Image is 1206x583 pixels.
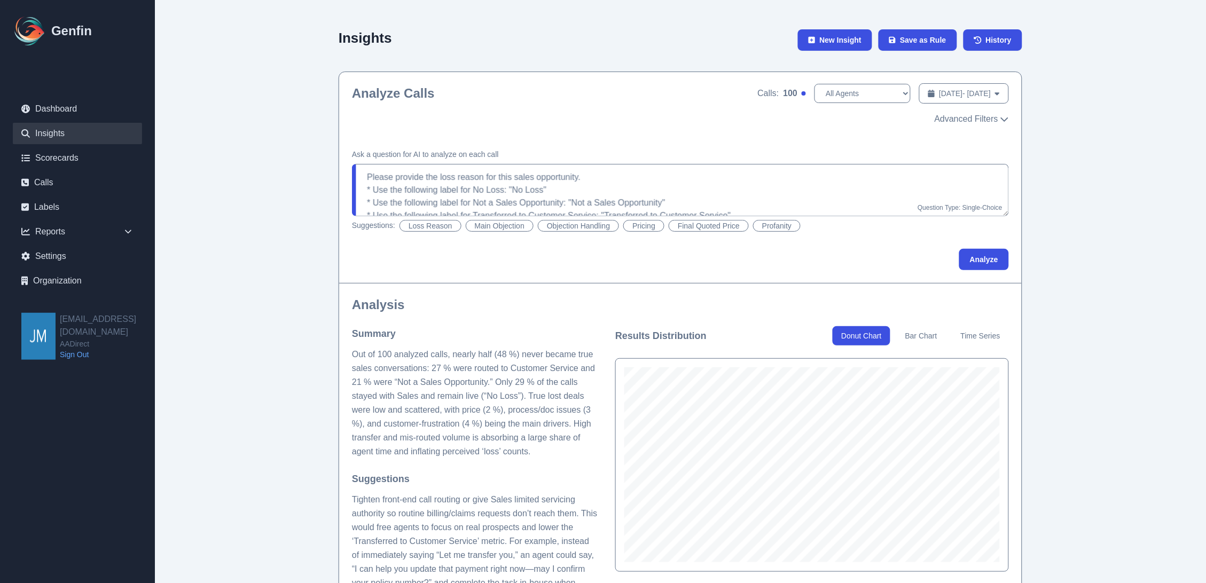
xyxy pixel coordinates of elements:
h1: Genfin [51,22,92,40]
h4: Summary [352,326,598,341]
button: Main Objection [466,220,534,232]
button: Donut Chart [833,326,890,345]
button: New Insight [798,29,872,51]
h2: Analysis [352,296,1009,313]
span: AADirect [60,338,155,349]
span: [DATE] - [DATE] [939,88,991,99]
button: Profanity [753,220,801,232]
button: Advanced Filters [935,113,1009,125]
a: History [964,29,1022,51]
span: Save as Rule [900,35,946,45]
button: Loss Reason [400,220,461,232]
a: Sign Out [60,349,155,360]
a: Insights [13,123,142,144]
button: Pricing [623,220,664,232]
span: Calls: [758,87,779,100]
a: Settings [13,246,142,267]
h4: Ask a question for AI to analyze on each call [352,149,1009,160]
p: Out of 100 analyzed calls, nearly half (48 %) never became true sales conversations: 27 % were ro... [352,348,598,459]
button: Analyze [959,249,1009,270]
h4: Suggestions [352,471,598,486]
button: Final Quoted Price [669,220,749,232]
button: Time Series [952,326,1009,345]
button: Objection Handling [538,220,619,232]
span: New Insight [820,35,862,45]
textarea: To enrich screen reader interactions, please activate Accessibility in Grammarly extension settings [352,164,1009,216]
h3: Results Distribution [615,328,707,343]
a: Calls [13,172,142,193]
span: 100 [784,87,798,100]
a: Labels [13,196,142,218]
h2: Analyze Calls [352,85,435,102]
img: Logo [13,14,47,48]
button: [DATE]- [DATE] [919,83,1009,104]
a: Scorecards [13,147,142,169]
button: Save as Rule [879,29,957,51]
h2: [EMAIL_ADDRESS][DOMAIN_NAME] [60,313,155,338]
button: Bar Chart [897,326,946,345]
span: History [986,35,1012,45]
img: jmendoza@aadirect.com [21,313,56,360]
a: Organization [13,270,142,291]
span: Advanced Filters [935,113,998,125]
span: Suggestions: [352,220,395,232]
h2: Insights [339,30,392,46]
a: Dashboard [13,98,142,120]
span: Question Type: Single-Choice [918,204,1003,211]
div: Reports [13,221,142,242]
